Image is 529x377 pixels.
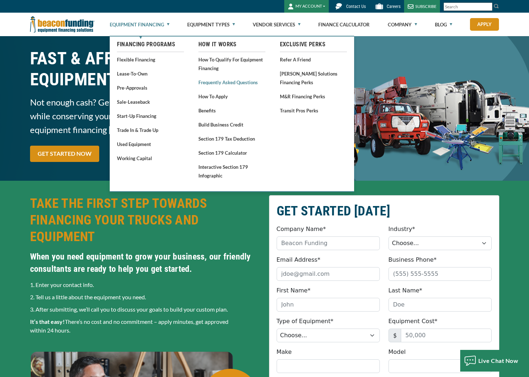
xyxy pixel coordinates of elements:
[280,69,347,87] a: [PERSON_NAME] Solutions Financing Perks
[277,298,380,312] input: John
[389,329,401,342] span: $
[318,13,370,36] a: Finance Calculator
[277,317,333,326] label: Type of Equipment*
[280,40,347,49] a: Exclusive Perks
[110,13,169,36] a: Equipment Financing
[277,267,380,281] input: jdoe@gmail.com
[485,4,491,10] a: Clear search text
[277,225,326,234] label: Company Name*
[470,18,499,31] a: Apply
[117,97,184,106] a: Sale-Leaseback
[117,55,184,64] a: Flexible Financing
[494,3,499,9] img: Search
[389,348,406,356] label: Model
[117,125,184,134] a: Trade In & Trade Up
[253,13,301,36] a: Vendor Services
[30,293,260,301] p: 2. Tell us a little about the equipment you need.
[389,286,423,295] label: Last Name*
[277,348,292,356] label: Make
[387,4,400,9] span: Careers
[30,318,65,325] strong: It’s that easy!
[117,40,184,49] a: Financing Programs
[277,236,380,250] input: Beacon Funding
[389,298,492,312] input: Doe
[460,350,522,372] button: Live Chat Now
[401,329,492,342] input: 50,000
[30,146,99,162] a: GET STARTED NOW
[117,69,184,78] a: Lease-To-Own
[198,78,265,87] a: Frequently Asked Questions
[389,256,437,264] label: Business Phone*
[389,225,415,234] label: Industry*
[117,154,184,163] a: Working Capital
[277,256,320,264] label: Email Address*
[30,13,95,36] img: Beacon Funding Corporation logo
[198,106,265,115] a: Benefits
[280,106,347,115] a: Transit Pros Perks
[30,280,260,289] p: 1. Enter your contact info.
[346,4,366,9] span: Contact Us
[280,92,347,101] a: M&R Financing Perks
[187,13,235,36] a: Equipment Types
[388,13,417,36] a: Company
[117,111,184,120] a: Start-Up Financing
[435,13,452,36] a: Blog
[198,55,265,73] a: How to Qualify for Equipment Financing
[198,92,265,101] a: How to Apply
[277,286,311,295] label: First Name*
[30,69,260,90] span: EQUIPMENT FINANCING
[478,357,518,364] span: Live Chat Now
[30,250,260,275] h4: When you need equipment to grow your business, our friendly consultants are ready to help you get...
[198,162,265,180] a: Interactive Section 179 Infographic
[198,148,265,157] a: Section 179 Calculator
[30,317,260,335] p: There’s no cost and no commitment – apply minutes, get approved within 24 hours.
[198,120,265,129] a: Build Business Credit
[30,48,260,90] h1: FAST & AFFORDABLE TRUCK &
[198,40,265,49] a: How It Works
[117,83,184,92] a: Pre-approvals
[444,3,492,11] input: Search
[389,317,438,326] label: Equipment Cost*
[280,55,347,64] a: Refer a Friend
[277,203,492,219] h2: GET STARTED [DATE]
[30,195,260,245] h2: TAKE THE FIRST STEP TOWARDS FINANCING YOUR TRUCKS AND EQUIPMENT
[30,95,260,137] span: Not enough cash? Get the trucks and equipment you need while conserving your cash! Opt for fast, ...
[30,305,260,314] p: 3. After submitting, we’ll call you to discuss your goals to build your custom plan.
[198,134,265,143] a: Section 179 Tax Deduction
[117,140,184,149] a: Used Equipment
[389,267,492,281] input: (555) 555-5555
